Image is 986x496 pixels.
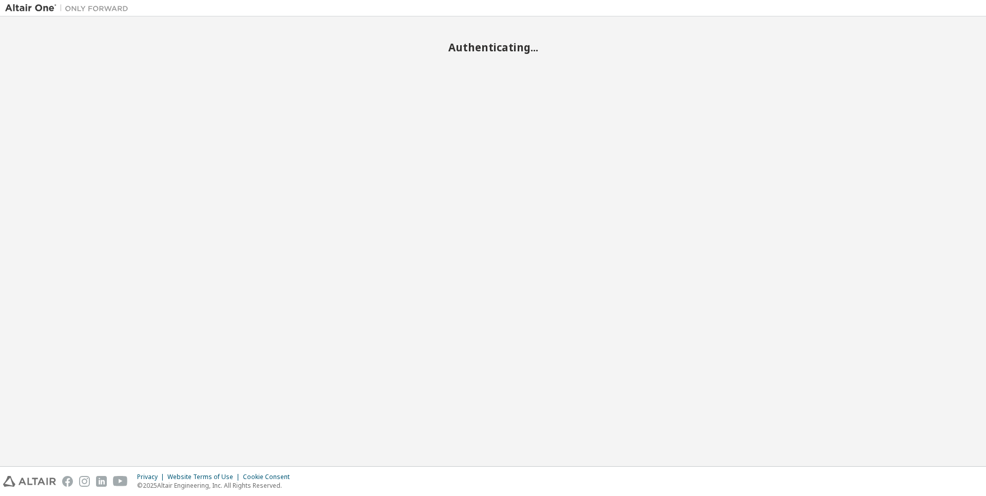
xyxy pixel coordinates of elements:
[62,476,73,487] img: facebook.svg
[137,481,296,490] p: © 2025 Altair Engineering, Inc. All Rights Reserved.
[79,476,90,487] img: instagram.svg
[5,41,981,54] h2: Authenticating...
[137,473,167,481] div: Privacy
[113,476,128,487] img: youtube.svg
[243,473,296,481] div: Cookie Consent
[167,473,243,481] div: Website Terms of Use
[96,476,107,487] img: linkedin.svg
[3,476,56,487] img: altair_logo.svg
[5,3,134,13] img: Altair One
